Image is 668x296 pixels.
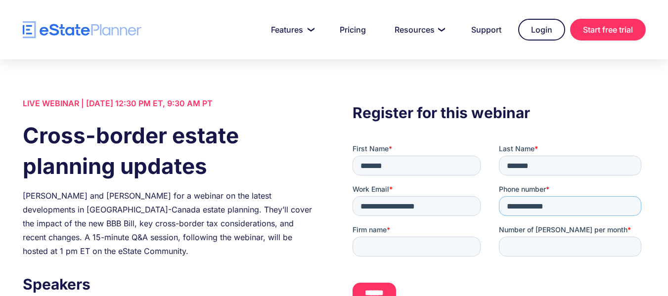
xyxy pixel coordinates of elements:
a: Support [459,20,513,40]
a: Pricing [328,20,378,40]
a: Login [518,19,565,41]
div: [PERSON_NAME] and [PERSON_NAME] for a webinar on the latest developments in [GEOGRAPHIC_DATA]-Can... [23,189,315,258]
h3: Speakers [23,273,315,296]
a: Start free trial [570,19,646,41]
div: LIVE WEBINAR | [DATE] 12:30 PM ET, 9:30 AM PT [23,96,315,110]
h1: Cross-border estate planning updates [23,120,315,181]
a: Resources [383,20,454,40]
a: home [23,21,141,39]
h3: Register for this webinar [353,101,645,124]
a: Features [259,20,323,40]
